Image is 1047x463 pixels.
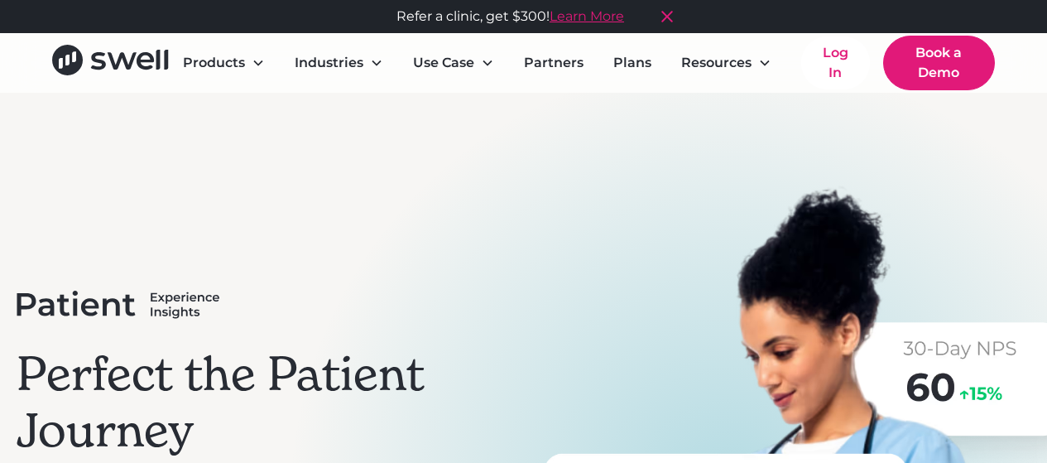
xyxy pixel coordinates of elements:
[511,46,597,80] a: Partners
[183,53,245,73] div: Products
[600,46,665,80] a: Plans
[681,53,752,73] div: Resources
[413,53,474,73] div: Use Case
[883,36,995,90] a: Book a Demo
[396,7,624,27] div: Refer a clinic, get $300!
[801,36,870,89] a: Log In
[550,8,624,24] a: Learn More
[295,53,363,73] div: Industries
